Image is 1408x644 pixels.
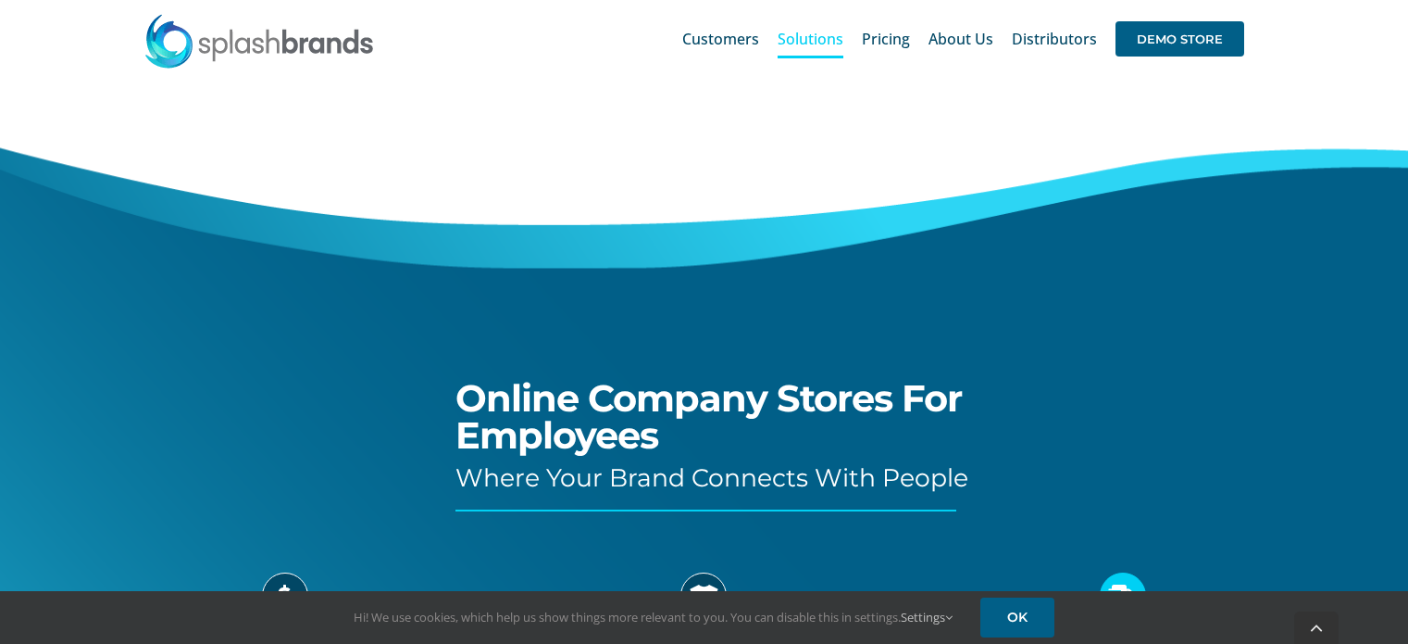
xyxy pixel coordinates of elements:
a: Settings [901,609,953,625]
a: Customers [682,9,759,69]
a: Pricing [862,9,910,69]
a: Distributors [1012,9,1097,69]
a: OK [980,598,1054,638]
span: Online Company Stores For Employees [455,375,962,458]
span: About Us [928,32,993,46]
span: Hi! We use cookies, which help us show things more relevant to you. You can disable this in setti... [354,609,953,625]
span: Where Your Brand Connects With People [455,462,968,493]
span: DEMO STORE [1115,21,1244,57]
img: SplashBrands.com Logo [143,13,375,69]
span: Pricing [862,32,910,46]
span: Solutions [778,32,843,46]
a: DEMO STORE [1115,9,1244,69]
span: Distributors [1012,32,1097,46]
span: Customers [682,32,759,46]
nav: Main Menu Sticky [682,9,1244,69]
